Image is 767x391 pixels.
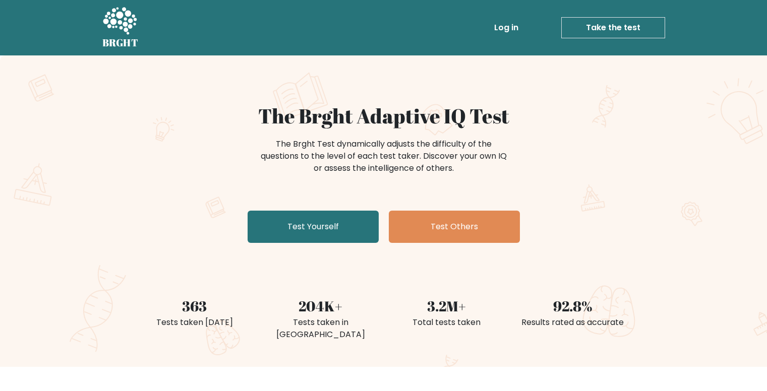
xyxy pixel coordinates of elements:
[102,4,139,51] a: BRGHT
[138,104,630,128] h1: The Brght Adaptive IQ Test
[390,316,504,329] div: Total tests taken
[138,316,252,329] div: Tests taken [DATE]
[102,37,139,49] h5: BRGHT
[516,295,630,316] div: 92.8%
[389,211,520,243] a: Test Others
[516,316,630,329] div: Results rated as accurate
[248,211,379,243] a: Test Yourself
[258,138,510,174] div: The Brght Test dynamically adjusts the difficulty of the questions to the level of each test take...
[490,18,522,38] a: Log in
[138,295,252,316] div: 363
[264,316,378,341] div: Tests taken in [GEOGRAPHIC_DATA]
[390,295,504,316] div: 3.2M+
[561,17,665,38] a: Take the test
[264,295,378,316] div: 204K+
